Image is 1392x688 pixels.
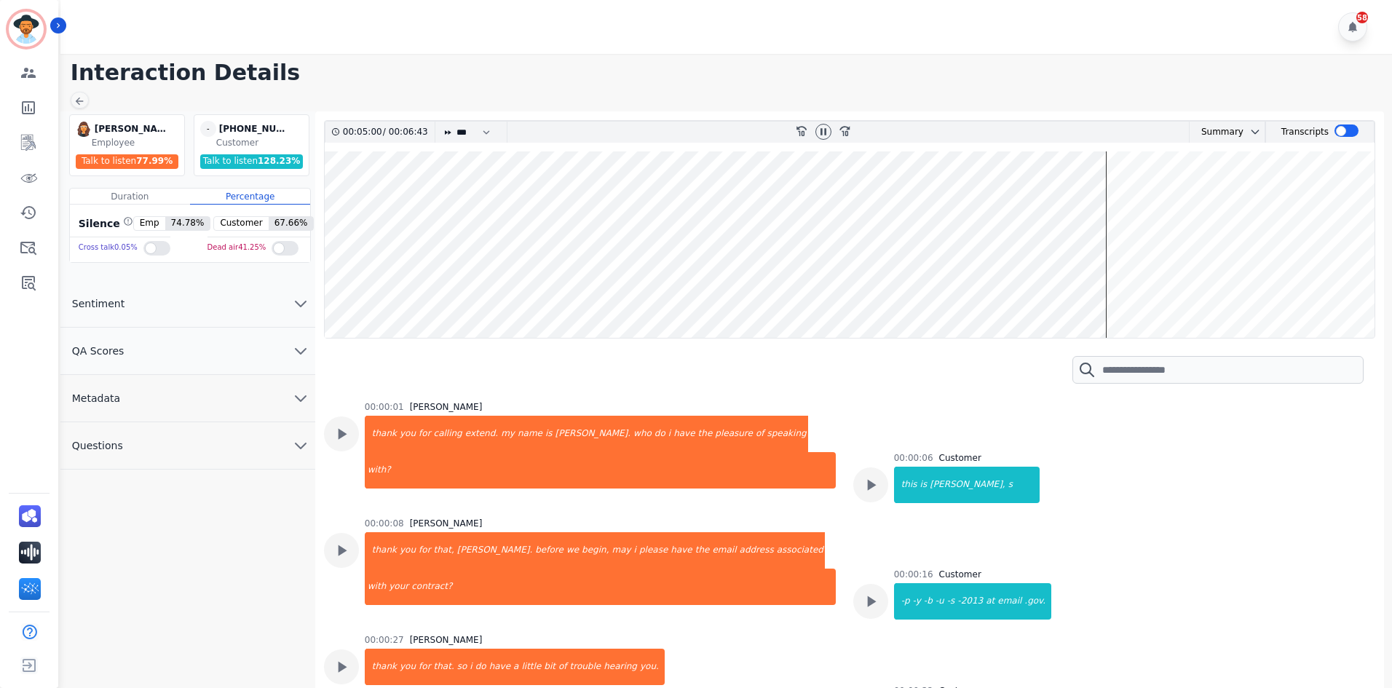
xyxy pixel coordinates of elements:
[669,532,693,569] div: have
[410,518,483,529] div: [PERSON_NAME]
[432,416,464,452] div: calling
[672,416,696,452] div: have
[633,532,638,569] div: i
[365,518,404,529] div: 00:00:08
[366,649,398,685] div: thank
[667,416,672,452] div: i
[766,416,808,452] div: speaking
[1356,12,1368,23] div: 58
[410,569,835,605] div: contract?
[92,137,181,149] div: Employee
[895,467,919,503] div: this
[398,416,417,452] div: you
[697,416,714,452] div: the
[516,416,544,452] div: name
[956,583,984,620] div: -2013
[554,416,633,452] div: [PERSON_NAME].
[939,569,981,580] div: Customer
[468,649,473,685] div: i
[410,401,483,413] div: [PERSON_NAME]
[207,237,266,258] div: Dead air 41.25 %
[366,452,836,489] div: with?
[610,532,632,569] div: may
[60,375,315,422] button: Metadata chevron down
[544,416,554,452] div: is
[911,583,922,620] div: -y
[939,452,981,464] div: Customer
[398,532,417,569] div: you
[366,532,398,569] div: thank
[60,344,136,358] span: QA Scores
[219,121,292,137] div: [PHONE_NUMBER]
[292,342,309,360] svg: chevron down
[474,649,488,685] div: do
[70,189,190,205] div: Duration
[417,416,432,452] div: for
[1281,122,1329,143] div: Transcripts
[136,156,173,166] span: 77.99 %
[934,583,946,620] div: -u
[456,532,534,569] div: [PERSON_NAME].
[894,569,933,580] div: 00:00:16
[713,416,754,452] div: pleasure
[366,416,398,452] div: thank
[464,416,499,452] div: extend.
[456,649,469,685] div: so
[216,137,306,149] div: Customer
[580,532,610,569] div: begin,
[520,649,542,685] div: little
[775,532,825,569] div: associated
[922,583,934,620] div: -b
[292,295,309,312] svg: chevron down
[638,532,669,569] div: please
[928,467,1007,503] div: [PERSON_NAME],
[366,569,387,605] div: with
[95,121,167,137] div: [PERSON_NAME]
[60,391,132,406] span: Metadata
[432,649,456,685] div: that.
[754,416,766,452] div: of
[71,60,1392,86] h1: Interaction Details
[894,452,933,464] div: 00:00:06
[984,583,996,620] div: at
[432,532,456,569] div: that,
[60,422,315,470] button: Questions chevron down
[60,296,136,311] span: Sentiment
[365,634,404,646] div: 00:00:27
[738,532,775,569] div: address
[410,634,483,646] div: [PERSON_NAME]
[60,328,315,375] button: QA Scores chevron down
[694,532,711,569] div: the
[632,416,653,452] div: who
[565,532,580,569] div: we
[569,649,603,685] div: trouble
[269,217,314,230] span: 67.66 %
[996,583,1023,620] div: email
[919,467,929,503] div: is
[292,437,309,454] svg: chevron down
[512,649,520,685] div: a
[365,401,404,413] div: 00:00:01
[258,156,300,166] span: 128.23 %
[292,390,309,407] svg: chevron down
[200,121,216,137] span: -
[946,583,957,620] div: -s
[200,154,304,169] div: Talk to listen
[602,649,638,685] div: hearing
[387,569,410,605] div: your
[9,12,44,47] img: Bordered avatar
[1249,126,1261,138] svg: chevron down
[417,649,432,685] div: for
[190,189,310,205] div: Percentage
[1243,126,1261,138] button: chevron down
[534,532,565,569] div: before
[488,649,512,685] div: have
[343,122,432,143] div: /
[895,583,911,620] div: -p
[542,649,557,685] div: bit
[1007,467,1040,503] div: s
[386,122,426,143] div: 00:06:43
[214,217,268,230] span: Customer
[79,237,138,258] div: Cross talk 0.05 %
[499,416,516,452] div: my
